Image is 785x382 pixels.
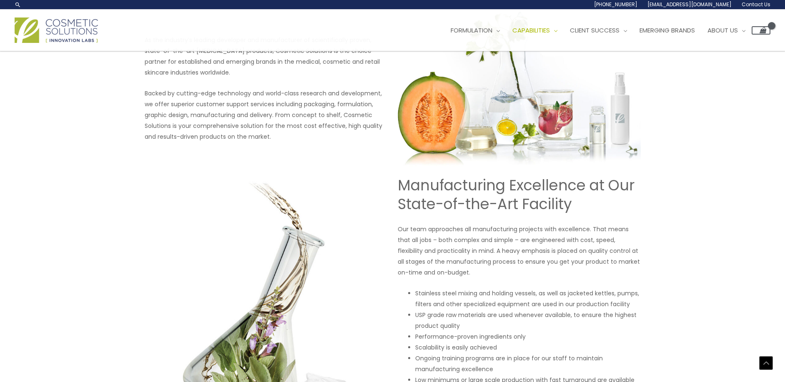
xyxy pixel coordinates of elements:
[438,18,770,43] nav: Site Navigation
[594,1,637,8] span: [PHONE_NUMBER]
[145,88,388,142] p: Backed by cutting-edge technology and world-class research and development, we offer superior cus...
[647,1,732,8] span: [EMAIL_ADDRESS][DOMAIN_NAME]
[752,26,770,35] a: View Shopping Cart, empty
[444,18,506,43] a: Formulation
[742,1,770,8] span: Contact Us
[415,331,641,342] li: Performance-proven ingredients only
[415,288,641,310] li: Stainless steel mixing and holding vessels, as well as jacketed kettles, pumps, filters and other...
[398,224,641,278] p: Our team approaches all manufacturing projects with excellence. That means that all jobs – both c...
[707,26,738,35] span: About Us
[398,176,641,214] h2: Manufacturing Excellence at Our State-of-the-Art Facility
[640,26,695,35] span: Emerging Brands
[415,342,641,353] li: Scalability is easily achieved
[506,18,564,43] a: Capabilities
[415,310,641,331] li: USP grade raw materials are used whenever available, to ensure the highest product quality
[451,26,492,35] span: Formulation
[564,18,633,43] a: Client Success
[145,35,388,78] p: As the industry’s leading developer and manufacturer of scientifically proven, state-of-the-art [...
[512,26,550,35] span: Capabilities
[633,18,701,43] a: Emerging Brands
[15,17,98,43] img: Cosmetic Solutions Logo
[398,9,641,167] img: Formulation Station Custom Formulation Image
[15,1,21,8] a: Search icon link
[701,18,752,43] a: About Us
[415,353,641,375] li: Ongoing training programs are in place for our staff to maintain manufacturing excellence
[570,26,619,35] span: Client Success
